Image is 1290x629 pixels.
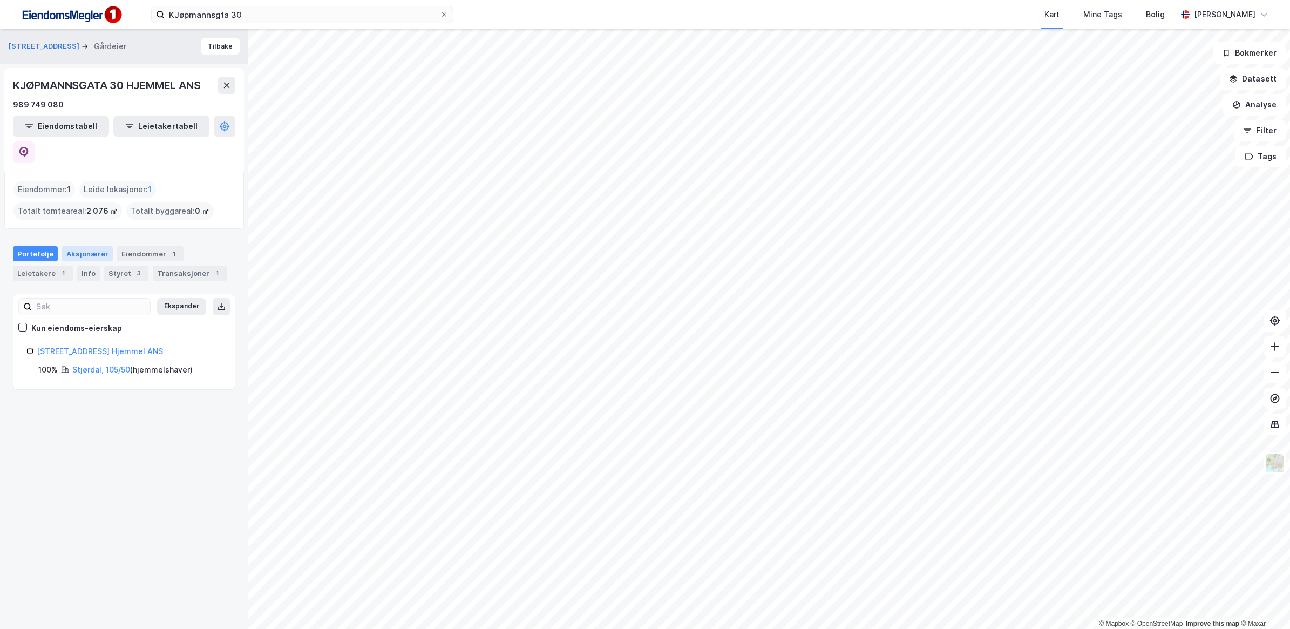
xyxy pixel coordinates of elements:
[1223,94,1286,116] button: Analyse
[17,3,125,27] img: F4PB6Px+NJ5v8B7XTbfpPpyloAAAAASUVORK5CYII=
[9,41,82,52] button: [STREET_ADDRESS]
[1099,620,1129,627] a: Mapbox
[62,246,113,261] div: Aksjonærer
[13,181,75,198] div: Eiendommer :
[13,246,58,261] div: Portefølje
[72,363,193,376] div: ( hjemmelshaver )
[1236,577,1290,629] iframe: Chat Widget
[86,205,118,218] span: 2 076 ㎡
[201,38,240,55] button: Tilbake
[1234,120,1286,141] button: Filter
[94,40,126,53] div: Gårdeier
[58,268,69,279] div: 1
[13,202,122,220] div: Totalt tomteareal :
[1186,620,1239,627] a: Improve this map
[1236,577,1290,629] div: Kontrollprogram for chat
[165,6,440,23] input: Søk på adresse, matrikkel, gårdeiere, leietakere eller personer
[133,268,144,279] div: 3
[157,298,206,315] button: Ekspander
[1194,8,1255,21] div: [PERSON_NAME]
[77,266,100,281] div: Info
[168,248,179,259] div: 1
[104,266,148,281] div: Styret
[148,183,152,196] span: 1
[212,268,222,279] div: 1
[1131,620,1183,627] a: OpenStreetMap
[13,98,64,111] div: 989 749 080
[113,116,209,137] button: Leietakertabell
[117,246,184,261] div: Eiendommer
[195,205,209,218] span: 0 ㎡
[72,365,130,374] a: Stjørdal, 105/50
[126,202,214,220] div: Totalt byggareal :
[153,266,227,281] div: Transaksjoner
[13,116,109,137] button: Eiendomstabell
[1235,146,1286,167] button: Tags
[67,183,71,196] span: 1
[37,347,163,356] a: [STREET_ADDRESS] Hjemmel ANS
[1265,453,1285,474] img: Z
[31,322,122,335] div: Kun eiendoms-eierskap
[38,363,58,376] div: 100%
[13,266,73,281] div: Leietakere
[32,299,150,315] input: Søk
[1044,8,1060,21] div: Kart
[1146,8,1165,21] div: Bolig
[1083,8,1122,21] div: Mine Tags
[79,181,156,198] div: Leide lokasjoner :
[1213,42,1286,64] button: Bokmerker
[13,77,202,94] div: KJØPMANNSGATA 30 HJEMMEL ANS
[1220,68,1286,90] button: Datasett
